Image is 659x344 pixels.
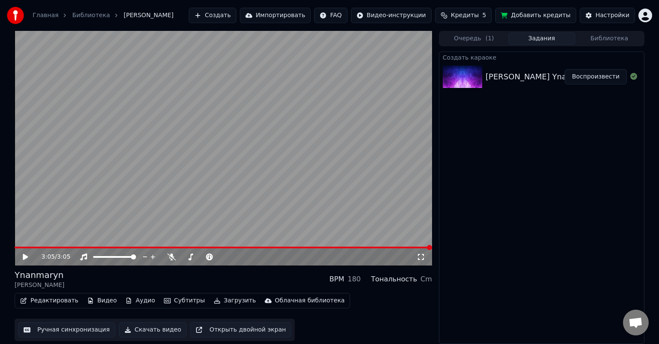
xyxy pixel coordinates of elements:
[329,274,344,284] div: BPM
[275,296,345,305] div: Облачная библиотека
[33,11,174,20] nav: breadcrumb
[160,295,209,307] button: Субтитры
[451,11,479,20] span: Кредиты
[440,33,508,45] button: Очередь
[371,274,417,284] div: Тональность
[623,310,649,335] a: Открытый чат
[122,295,158,307] button: Аудио
[189,8,236,23] button: Создать
[124,11,173,20] span: [PERSON_NAME]
[485,34,494,43] span: ( 1 )
[72,11,110,20] a: Библиотека
[119,322,187,338] button: Скачать видео
[580,8,635,23] button: Настройки
[18,322,115,338] button: Ручная синхронизация
[240,8,311,23] button: Импортировать
[348,274,361,284] div: 180
[508,33,576,45] button: Задания
[486,71,596,83] div: [PERSON_NAME] Ynanmaryn
[351,8,432,23] button: Видео-инструкции
[42,253,62,261] div: /
[17,295,82,307] button: Редактировать
[42,253,55,261] span: 3:05
[33,11,58,20] a: Главная
[15,269,64,281] div: Ynanmaryn
[482,11,486,20] span: 5
[420,274,432,284] div: Cm
[84,295,121,307] button: Видео
[565,69,627,84] button: Воспроизвести
[210,295,260,307] button: Загрузить
[57,253,70,261] span: 3:05
[439,52,644,62] div: Создать караоке
[495,8,576,23] button: Добавить кредиты
[190,322,291,338] button: Открыть двойной экран
[15,281,64,290] div: [PERSON_NAME]
[7,7,24,24] img: youka
[596,11,629,20] div: Настройки
[314,8,347,23] button: FAQ
[575,33,643,45] button: Библиотека
[435,8,492,23] button: Кредиты5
